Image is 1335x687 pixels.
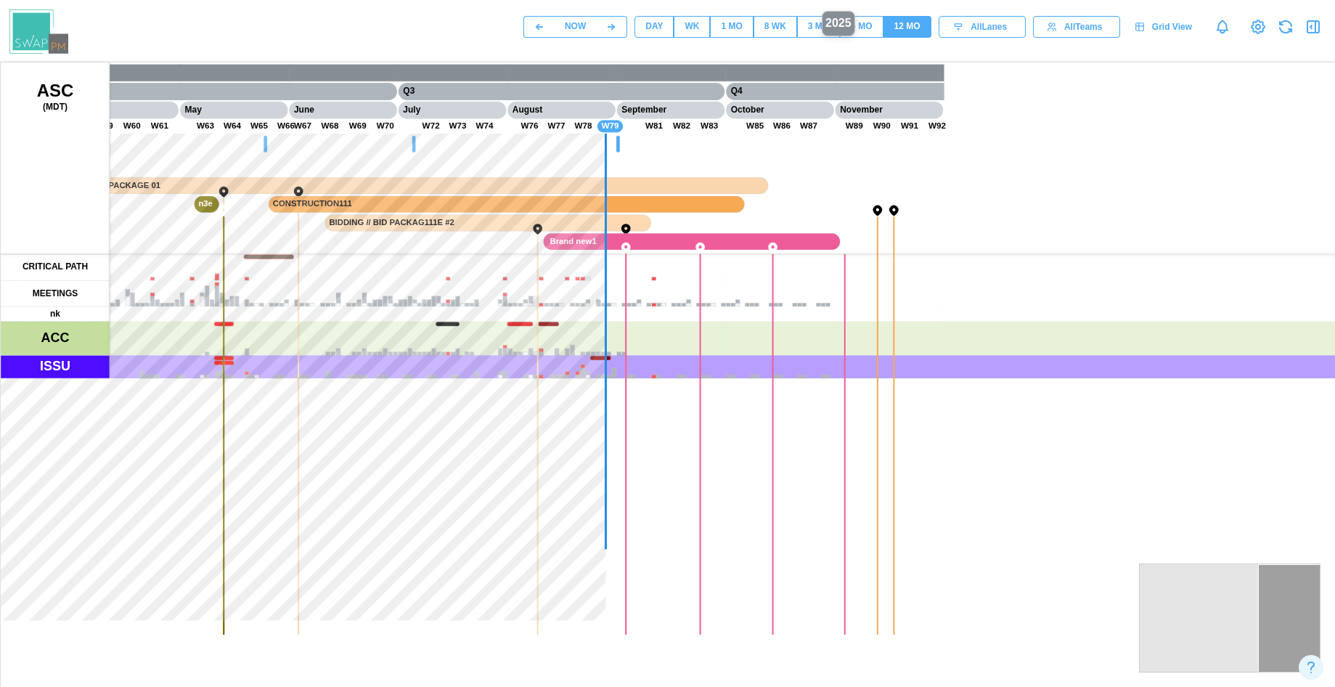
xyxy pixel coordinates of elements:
[634,16,674,38] button: DAY
[565,20,586,33] div: NOW
[1033,16,1120,38] button: AllTeams
[721,20,742,33] div: 1 MO
[710,16,753,38] button: 1 MO
[764,20,786,33] div: 8 WK
[840,16,883,38] button: 6 MO
[1248,17,1268,37] a: View Project
[1210,15,1235,39] a: Notifications
[894,20,920,33] div: 12 MO
[9,9,68,54] img: Swap PM Logo
[1127,16,1203,38] a: Grid View
[645,20,663,33] div: DAY
[851,20,872,33] div: 6 MO
[1303,17,1323,37] button: Open Drawer
[1275,17,1296,37] button: Refresh Grid
[883,16,931,38] button: 12 MO
[797,16,840,38] button: 3 MO
[754,16,797,38] button: 8 WK
[939,16,1026,38] button: AllLanes
[1064,17,1102,37] span: All Teams
[555,16,596,38] button: NOW
[685,20,699,33] div: WK
[808,20,829,33] div: 3 MO
[674,16,710,38] button: WK
[1152,17,1192,37] span: Grid View
[971,17,1007,37] span: All Lanes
